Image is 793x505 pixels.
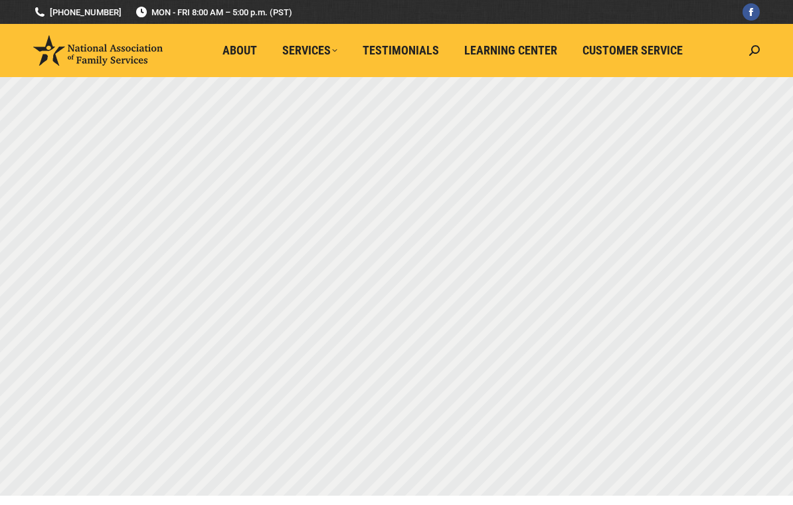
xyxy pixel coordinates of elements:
[573,38,692,63] a: Customer Service
[743,3,760,21] a: Facebook page opens in new window
[363,43,439,58] span: Testimonials
[135,6,292,19] span: MON - FRI 8:00 AM – 5:00 p.m. (PST)
[33,35,163,66] img: National Association of Family Services
[213,38,266,63] a: About
[33,6,122,19] a: [PHONE_NUMBER]
[353,38,448,63] a: Testimonials
[282,43,337,58] span: Services
[464,43,557,58] span: Learning Center
[455,38,567,63] a: Learning Center
[222,43,257,58] span: About
[582,43,683,58] span: Customer Service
